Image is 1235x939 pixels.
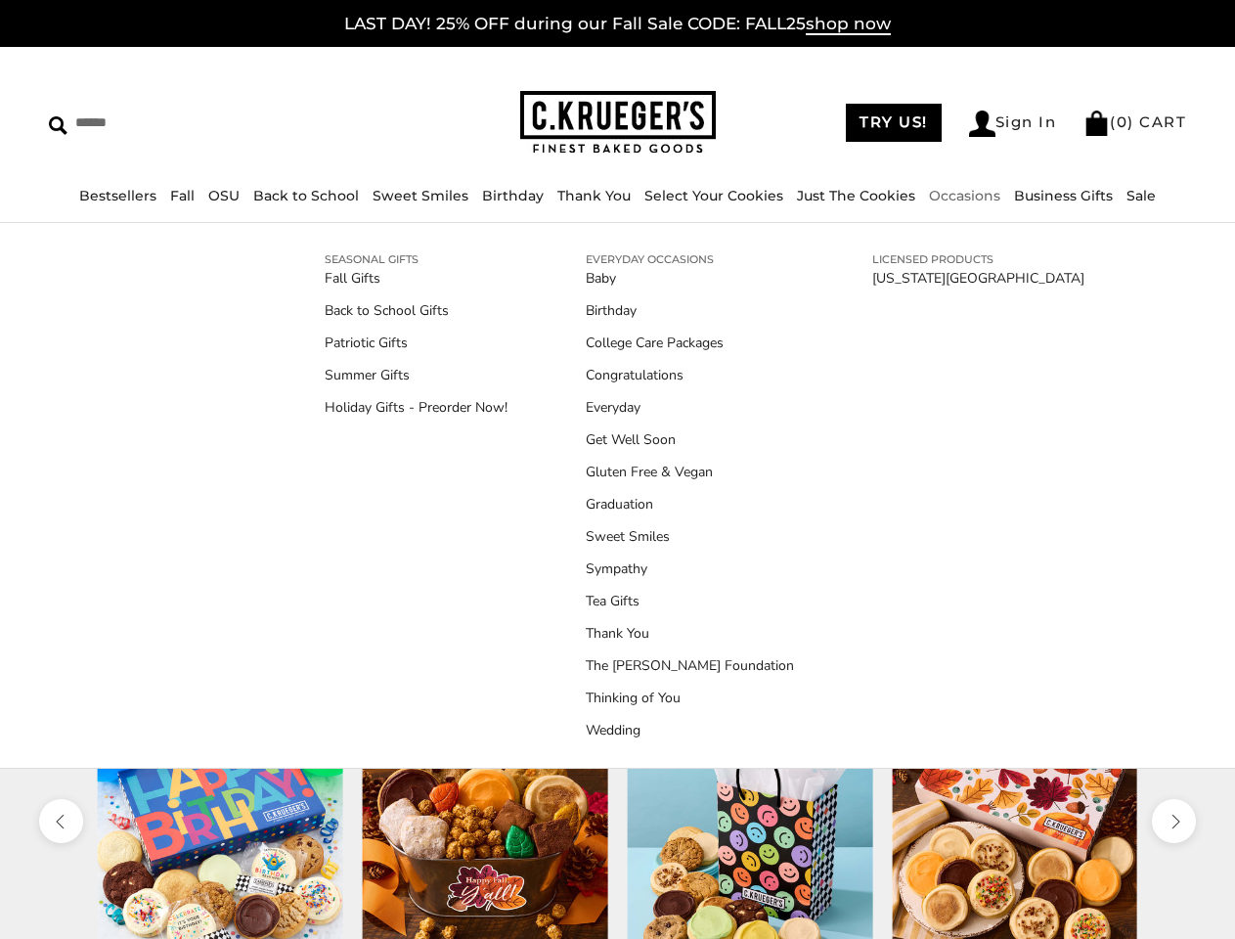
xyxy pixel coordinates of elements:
[208,187,240,204] a: OSU
[586,300,794,321] a: Birthday
[1126,187,1156,204] a: Sale
[929,187,1000,204] a: Occasions
[325,333,507,353] a: Patriotic Gifts
[969,111,1057,137] a: Sign In
[325,300,507,321] a: Back to School Gifts
[872,268,1084,289] a: [US_STATE][GEOGRAPHIC_DATA]
[969,111,995,137] img: Account
[872,250,1084,268] a: LICENSED PRODUCTS
[557,187,631,204] a: Thank You
[806,14,891,35] span: shop now
[586,365,794,385] a: Congratulations
[644,187,783,204] a: Select Your Cookies
[1117,112,1128,131] span: 0
[586,526,794,547] a: Sweet Smiles
[325,250,507,268] a: SEASONAL GIFTS
[586,494,794,514] a: Graduation
[1083,111,1110,136] img: Bag
[586,250,794,268] a: EVERYDAY OCCASIONS
[586,655,794,676] a: The [PERSON_NAME] Foundation
[586,720,794,740] a: Wedding
[325,268,507,289] a: Fall Gifts
[344,14,891,35] a: LAST DAY! 25% OFF during our Fall Sale CODE: FALL25shop now
[325,365,507,385] a: Summer Gifts
[1152,799,1196,843] button: next
[586,591,794,611] a: Tea Gifts
[586,559,794,579] a: Sympathy
[1014,187,1113,204] a: Business Gifts
[586,429,794,450] a: Get Well Soon
[49,116,67,135] img: Search
[253,187,359,204] a: Back to School
[586,268,794,289] a: Baby
[520,91,716,155] img: C.KRUEGER'S
[586,623,794,644] a: Thank You
[39,799,83,843] button: previous
[49,108,309,138] input: Search
[1083,112,1186,131] a: (0) CART
[846,104,942,142] a: TRY US!
[586,333,794,353] a: College Care Packages
[79,187,156,204] a: Bestsellers
[325,397,507,418] a: Holiday Gifts - Preorder Now!
[170,187,195,204] a: Fall
[586,397,794,418] a: Everyday
[373,187,468,204] a: Sweet Smiles
[586,462,794,482] a: Gluten Free & Vegan
[586,688,794,708] a: Thinking of You
[482,187,544,204] a: Birthday
[797,187,915,204] a: Just The Cookies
